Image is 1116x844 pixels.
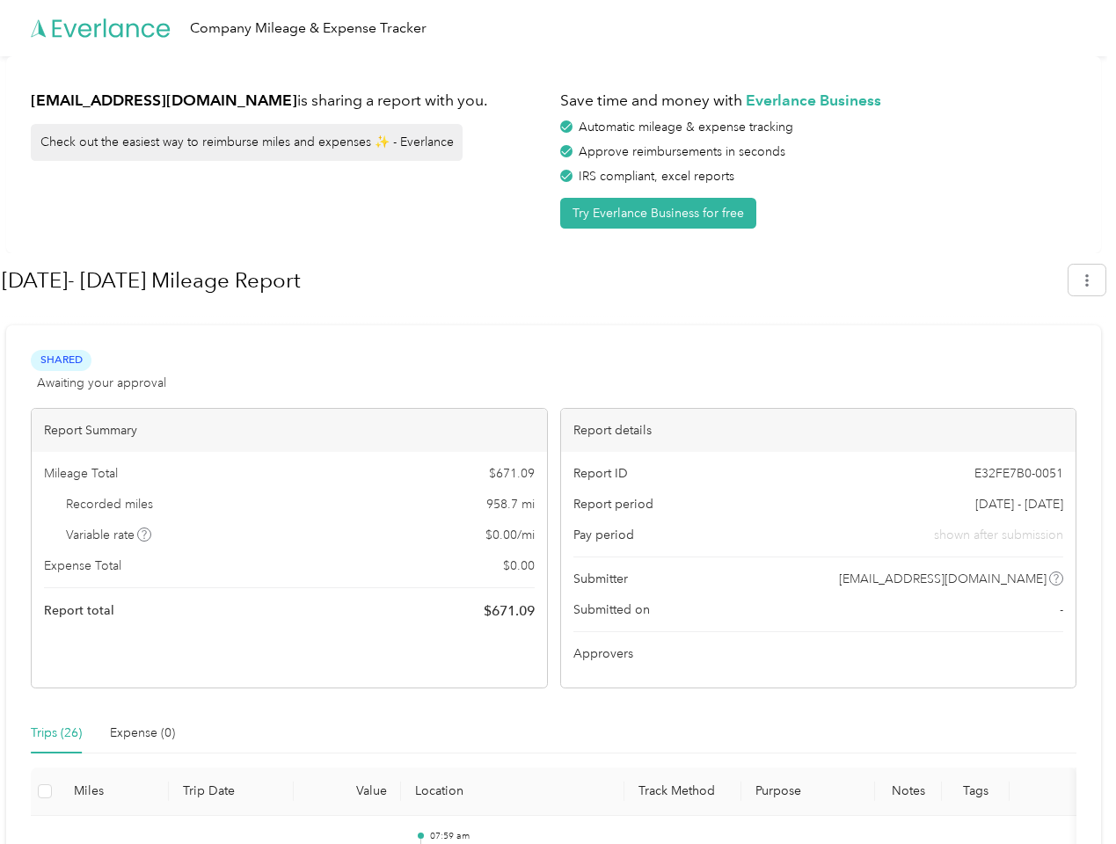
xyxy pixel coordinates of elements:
th: Location [401,768,624,816]
span: Shared [31,350,91,370]
div: Expense (0) [110,724,175,743]
span: Pay period [573,526,634,544]
span: Recorded miles [66,495,153,513]
th: Notes [875,768,942,816]
span: Approvers [573,644,633,663]
span: $ 0.00 [503,557,535,575]
span: Submitter [573,570,628,588]
th: Tags [942,768,1009,816]
span: Automatic mileage & expense tracking [579,120,793,135]
h1: July 29- Sept 3 Mileage Report [2,259,1056,302]
div: Report Summary [32,409,547,452]
th: Trip Date [169,768,294,816]
span: Awaiting your approval [37,374,166,392]
strong: [EMAIL_ADDRESS][DOMAIN_NAME] [31,91,297,109]
span: Mileage Total [44,464,118,483]
th: Miles [60,768,169,816]
span: Report period [573,495,653,513]
h1: is sharing a report with you. [31,90,548,112]
strong: Everlance Business [746,91,881,109]
span: Report total [44,601,114,620]
div: Report details [561,409,1076,452]
span: shown after submission [934,526,1063,544]
span: [DATE] - [DATE] [975,495,1063,513]
span: $ 671.09 [484,600,535,622]
span: [EMAIL_ADDRESS][DOMAIN_NAME] [839,570,1047,588]
div: Check out the easiest way to reimburse miles and expenses ✨ - Everlance [31,124,463,161]
th: Purpose [741,768,876,816]
th: Value [294,768,401,816]
span: Expense Total [44,557,121,575]
span: $ 671.09 [489,464,535,483]
span: E32FE7B0-0051 [974,464,1063,483]
p: 07:59 am [430,830,611,842]
h1: Save time and money with [560,90,1077,112]
span: Submitted on [573,600,650,619]
div: Company Mileage & Expense Tracker [190,18,427,40]
button: Try Everlance Business for free [560,198,756,229]
span: - [1060,600,1063,619]
span: IRS compliant, excel reports [579,169,734,184]
div: Trips (26) [31,724,82,743]
span: 958.7 mi [486,495,535,513]
th: Track Method [624,768,740,816]
span: $ 0.00 / mi [485,526,535,544]
span: Approve reimbursements in seconds [579,144,785,159]
span: Variable rate [66,526,152,544]
span: Report ID [573,464,628,483]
